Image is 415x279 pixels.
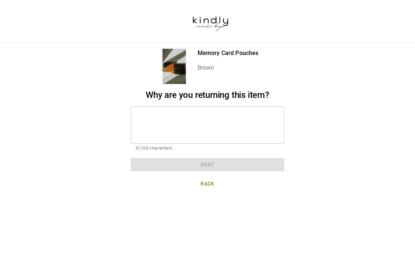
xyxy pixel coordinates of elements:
h2: Why are you returning this item? [131,90,284,100]
img: kindlycamerabags.myshopify.com-b37650f6-6cf4-42a0-a808-989f93ebecdf [182,5,238,37]
button: Back [131,177,284,191]
p: 0/160 characters [136,145,279,152]
p: Memory Card Pouches [198,49,259,58]
p: Brown [198,63,259,72]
